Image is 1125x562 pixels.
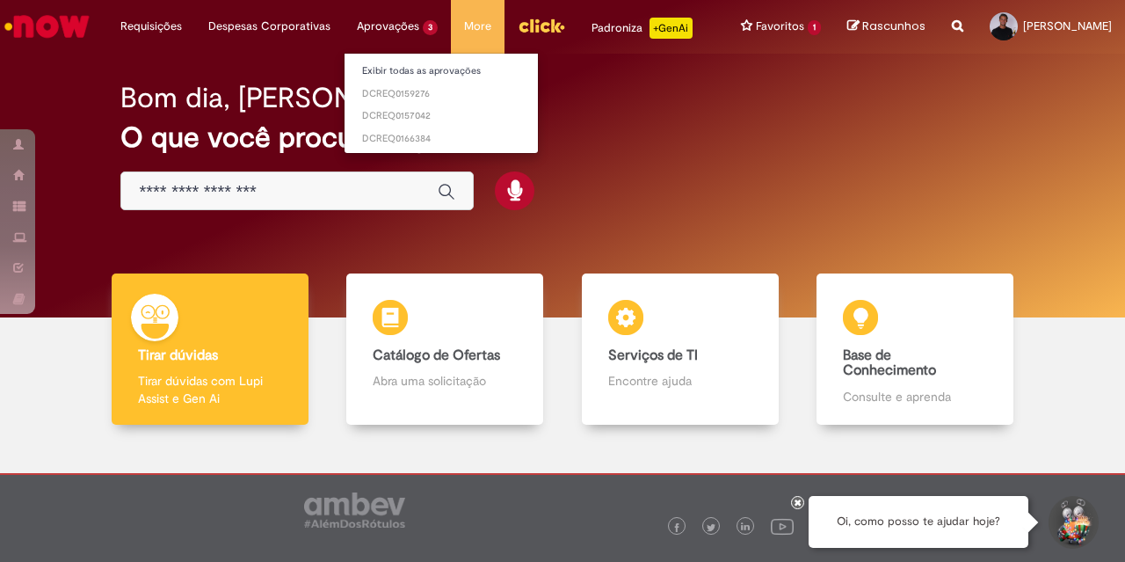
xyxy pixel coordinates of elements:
[771,515,794,537] img: logo_footer_youtube.png
[741,522,750,533] img: logo_footer_linkedin.png
[120,83,457,113] h2: Bom dia, [PERSON_NAME]
[1023,18,1112,33] span: [PERSON_NAME]
[362,87,520,101] span: DCREQ0159276
[847,18,925,35] a: Rascunhos
[518,12,565,39] img: click_logo_yellow_360x200.png
[138,372,282,407] p: Tirar dúvidas com Lupi Assist e Gen Ai
[120,122,1004,153] h2: O que você procura hoje?
[373,372,517,390] p: Abra uma solicitação
[120,18,182,35] span: Requisições
[592,18,693,39] div: Padroniza
[304,493,405,528] img: logo_footer_ambev_rotulo_gray.png
[707,523,715,532] img: logo_footer_twitter.png
[862,18,925,34] span: Rascunhos
[362,109,520,123] span: DCREQ0157042
[345,84,538,104] a: Aberto DCREQ0159276 :
[672,523,681,532] img: logo_footer_facebook.png
[344,53,539,154] ul: Aprovações
[809,496,1028,548] div: Oi, como posso te ajudar hoje?
[798,274,1034,426] a: Base de Conhecimento Consulte e aprenda
[373,347,500,364] b: Catálogo de Ofertas
[650,18,693,39] p: +GenAi
[362,132,520,146] span: DCREQ0166384
[208,18,330,35] span: Despesas Corporativas
[92,274,328,426] a: Tirar dúvidas Tirar dúvidas com Lupi Assist e Gen Ai
[608,372,752,390] p: Encontre ajuda
[345,106,538,126] a: Aberto DCREQ0157042 :
[2,9,92,44] img: ServiceNow
[562,274,798,426] a: Serviços de TI Encontre ajuda
[328,274,563,426] a: Catálogo de Ofertas Abra uma solicitação
[423,20,438,35] span: 3
[464,18,491,35] span: More
[357,18,419,35] span: Aprovações
[138,347,218,364] b: Tirar dúvidas
[808,20,821,35] span: 1
[756,18,804,35] span: Favoritos
[345,62,538,81] a: Exibir todas as aprovações
[345,129,538,149] a: Aberto DCREQ0166384 :
[843,388,987,405] p: Consulte e aprenda
[608,347,698,364] b: Serviços de TI
[843,347,936,380] b: Base de Conhecimento
[1046,496,1099,549] button: Iniciar Conversa de Suporte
